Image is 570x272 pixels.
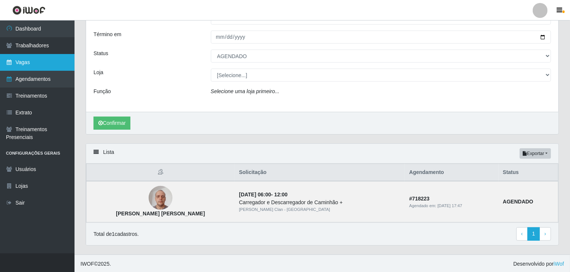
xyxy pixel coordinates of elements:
[211,88,279,94] i: Selecione uma loja primeiro...
[94,31,121,38] label: Término em
[94,230,139,238] p: Total de 1 cadastros.
[516,227,551,241] nav: pagination
[116,211,205,216] strong: [PERSON_NAME] [PERSON_NAME]
[498,164,558,181] th: Status
[239,199,400,206] div: Carregador e Descarregador de Caminhão +
[239,192,271,197] time: [DATE] 06:00
[239,206,400,213] div: [PERSON_NAME] Clan - [GEOGRAPHIC_DATA]
[409,196,430,202] strong: # 718223
[86,144,558,164] div: Lista
[211,31,551,44] input: 00/00/0000
[94,88,111,95] label: Função
[235,164,405,181] th: Solicitação
[94,50,108,57] label: Status
[12,6,45,15] img: CoreUI Logo
[528,227,540,241] a: 1
[80,261,94,267] span: IWOF
[520,148,551,159] button: Exportar
[503,199,533,205] strong: AGENDADO
[513,260,564,268] span: Desenvolvido por
[521,231,523,237] span: ‹
[438,203,462,208] time: [DATE] 17:47
[405,164,498,181] th: Agendamento
[409,203,494,209] div: Agendado em:
[539,227,551,241] a: Next
[94,69,103,76] label: Loja
[80,260,111,268] span: © 2025 .
[544,231,546,237] span: ›
[516,227,528,241] a: Previous
[554,261,564,267] a: iWof
[149,182,172,214] img: Pedro Flávio Elias Leite
[94,117,130,130] button: Confirmar
[239,192,288,197] strong: -
[274,192,288,197] time: 12:00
